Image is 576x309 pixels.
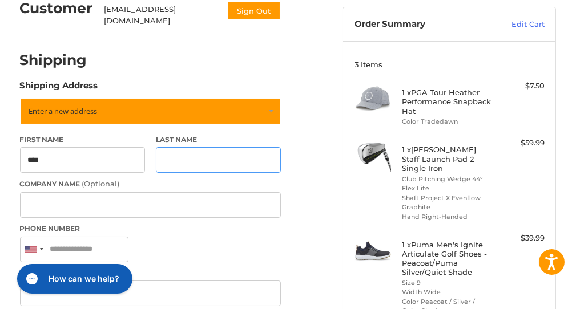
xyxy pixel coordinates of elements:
li: Club Pitching Wedge 44° [402,174,494,184]
label: Phone Number [20,223,281,234]
li: Color Tradedawn [402,117,494,127]
label: Address [20,267,281,278]
h2: Shipping [20,51,87,69]
label: First Name [20,135,145,145]
div: $7.50 [497,80,545,92]
li: Size 9 [402,278,494,288]
li: Flex Lite [402,184,494,193]
li: Width Wide [402,287,494,297]
label: Company Name [20,178,281,190]
div: [EMAIL_ADDRESS][DOMAIN_NAME] [104,4,216,26]
li: Hand Right-Handed [402,212,494,222]
h3: 3 Items [355,60,545,69]
small: (Optional) [82,179,120,188]
legend: Shipping Address [20,79,98,97]
a: Enter or select a different address [20,97,281,125]
h4: 1 x PGA Tour Heather Performance Snapback Hat [402,88,494,116]
h4: 1 x [PERSON_NAME] Staff Launch Pad 2 Single Iron [402,145,494,173]
h4: 1 x Puma Men's Ignite Articulate Golf Shoes - Peacoat/Puma Silver/Quiet Shade [402,240,494,277]
div: $59.99 [497,137,545,149]
label: Last Name [156,135,281,145]
div: United States: +1 [21,237,47,262]
button: Sign Out [227,1,281,20]
h3: Order Summary [355,19,484,30]
iframe: Gorgias live chat messenger [11,260,136,298]
span: Enter a new address [29,106,97,116]
a: Edit Cart [484,19,545,30]
div: $39.99 [497,233,545,244]
li: Shaft Project X Evenflow Graphite [402,193,494,212]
